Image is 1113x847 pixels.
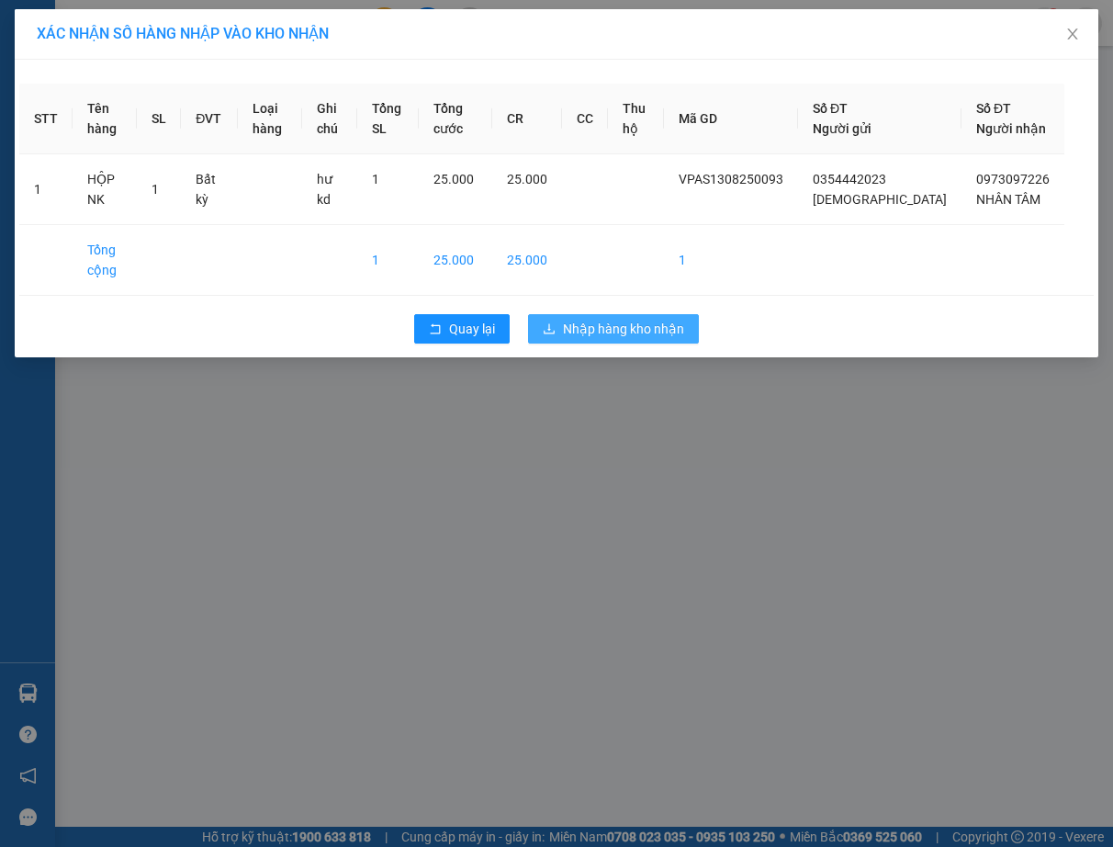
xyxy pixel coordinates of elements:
span: XÁC NHẬN SỐ HÀNG NHẬP VÀO KHO NHẬN [37,25,329,42]
th: ĐVT [181,84,238,154]
span: Nhập hàng kho nhận [563,319,684,339]
th: Tổng cước [419,84,492,154]
span: [PERSON_NAME]: [6,119,192,130]
span: Hotline: 19001152 [145,82,225,93]
span: Người nhận [976,121,1046,136]
span: download [543,322,556,337]
span: 01 Võ Văn Truyện, KP.1, Phường 2 [145,55,253,78]
span: Số ĐT [976,101,1011,116]
span: In ngày: [6,133,112,144]
td: HỘP NK [73,154,137,225]
th: Tổng SL [357,84,419,154]
td: 1 [19,154,73,225]
span: rollback [429,322,442,337]
span: VPAS1308250093 [679,172,783,186]
th: CC [562,84,608,154]
span: Người gửi [813,121,871,136]
span: 0354442023 [813,172,886,186]
span: 25.000 [507,172,547,186]
span: 0973097226 [976,172,1050,186]
span: close [1065,27,1080,41]
th: Ghi chú [302,84,357,154]
span: 25.000 [433,172,474,186]
td: Bất kỳ [181,154,238,225]
td: 25.000 [419,225,492,296]
span: VPLK1308250004 [92,117,193,130]
button: rollbackQuay lại [414,314,510,344]
span: Số ĐT [813,101,848,116]
th: Loại hàng [238,84,302,154]
th: Thu hộ [608,84,664,154]
th: SL [137,84,181,154]
th: STT [19,84,73,154]
span: Bến xe [GEOGRAPHIC_DATA] [145,29,247,52]
td: 1 [357,225,419,296]
span: [DEMOGRAPHIC_DATA] [813,192,947,207]
img: logo [6,11,88,92]
button: Close [1047,9,1098,61]
span: Quay lại [449,319,495,339]
span: 1 [372,172,379,186]
th: Mã GD [664,84,798,154]
th: CR [492,84,562,154]
strong: ĐỒNG PHƯỚC [145,10,252,26]
th: Tên hàng [73,84,137,154]
button: downloadNhập hàng kho nhận [528,314,699,344]
td: 1 [664,225,798,296]
td: Tổng cộng [73,225,137,296]
span: 1 [152,182,159,197]
span: NHÂN TÂM [976,192,1040,207]
span: hư kd [317,172,332,207]
td: 25.000 [492,225,562,296]
span: 13:32:48 [DATE] [40,133,112,144]
span: ----------------------------------------- [50,99,225,114]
